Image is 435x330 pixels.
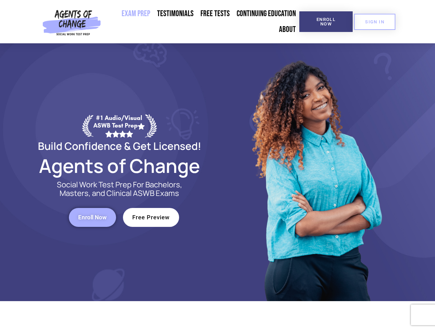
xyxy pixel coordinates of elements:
a: Enroll Now [299,11,353,32]
span: Enroll Now [78,214,107,220]
a: Free Preview [123,208,179,227]
h2: Build Confidence & Get Licensed! [21,141,218,151]
a: SIGN IN [354,14,395,30]
a: Testimonials [154,6,197,22]
h2: Agents of Change [21,158,218,174]
a: Enroll Now [69,208,116,227]
img: Website Image 1 (1) [247,43,385,301]
a: Free Tests [197,6,233,22]
span: Enroll Now [310,17,342,26]
a: Exam Prep [118,6,154,22]
p: Social Work Test Prep For Bachelors, Masters, and Clinical ASWB Exams [49,180,190,198]
span: Free Preview [132,214,170,220]
a: Continuing Education [233,6,299,22]
a: About [276,22,299,37]
nav: Menu [104,6,299,37]
div: #1 Audio/Visual ASWB Test Prep [93,114,145,137]
span: SIGN IN [365,20,384,24]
